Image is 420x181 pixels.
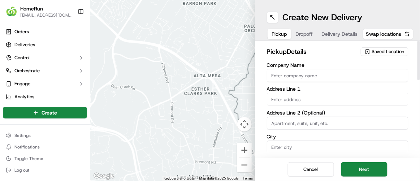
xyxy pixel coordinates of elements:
button: Map camera controls [237,117,252,132]
button: Settings [3,130,87,141]
span: Log out [14,167,29,173]
span: Orders [14,29,29,35]
span: Orchestrate [14,68,40,74]
button: Keyboard shortcuts [164,176,195,181]
span: Dropoff [296,30,313,38]
a: Orders [3,26,87,38]
button: Orchestrate [3,65,87,77]
input: Apartment, suite, unit, etc. [267,117,409,130]
button: Engage [3,78,87,90]
label: Company Name [267,63,409,68]
a: 📗Knowledge Base [4,102,58,115]
a: Analytics [3,91,87,103]
img: HomeRun [6,6,17,17]
span: Map data ©2025 Google [199,176,239,180]
button: Cancel [288,162,334,177]
a: Powered byPylon [51,122,87,128]
button: Start new chat [123,71,131,79]
button: Control [3,52,87,64]
input: Enter address [267,93,409,106]
button: Swap locations [363,28,413,40]
span: Analytics [14,94,34,100]
button: [EMAIL_ADDRESS][DOMAIN_NAME] [20,12,72,18]
div: 💻 [61,105,67,111]
span: Create [42,109,57,116]
button: Zoom in [237,143,252,158]
span: Settings [14,133,31,138]
span: Control [14,55,30,61]
button: Toggle Theme [3,154,87,164]
input: Enter company name [267,69,409,82]
span: API Documentation [68,104,116,112]
button: Next [341,162,387,177]
input: Got a question? Start typing here... [19,46,130,54]
div: Start new chat [25,69,118,76]
p: Welcome 👋 [7,29,131,40]
button: HomeRunHomeRun[EMAIL_ADDRESS][DOMAIN_NAME] [3,3,75,20]
button: HomeRun [20,5,43,12]
span: Engage [14,81,30,87]
div: 📗 [7,105,13,111]
span: Toggle Theme [14,156,43,161]
img: Nash [7,7,22,21]
span: Saved Location [372,48,404,55]
button: Zoom out [237,158,252,172]
label: Address Line 1 [267,86,409,91]
span: Knowledge Base [14,104,55,112]
span: Pickup [272,30,287,38]
div: We're available if you need us! [25,76,91,82]
img: 1736555255976-a54dd68f-1ca7-489b-9aae-adbdc363a1c4 [7,69,20,82]
img: Google [92,172,116,181]
span: Swap locations [366,30,402,38]
span: Deliveries [14,42,35,48]
button: Saved Location [361,47,408,57]
span: Pylon [72,122,87,128]
a: Deliveries [3,39,87,51]
button: Log out [3,165,87,175]
label: City [267,134,409,139]
input: Enter city [267,141,409,154]
a: 💻API Documentation [58,102,119,115]
a: Terms (opens in new tab) [243,176,253,180]
button: Notifications [3,142,87,152]
span: Notifications [14,144,40,150]
span: Delivery Details [322,30,358,38]
button: Create [3,107,87,118]
label: Address Line 2 (Optional) [267,110,409,115]
a: Open this area in Google Maps (opens a new window) [92,172,116,181]
h2: pickup Details [267,47,357,57]
h1: Create New Delivery [283,12,363,23]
